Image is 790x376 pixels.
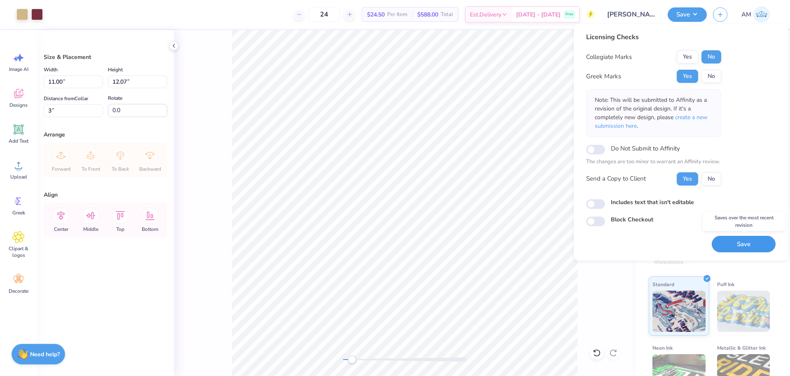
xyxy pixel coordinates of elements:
button: Save [668,7,707,22]
label: Height [108,65,123,75]
span: Upload [10,174,27,180]
span: Top [116,226,124,233]
span: Est. Delivery [470,10,501,19]
label: Includes text that isn't editable [611,198,694,207]
span: Middle [83,226,98,233]
label: Distance from Collar [44,94,88,103]
button: Yes [677,50,698,63]
button: Save [712,236,776,253]
span: Metallic & Glitter Ink [717,343,766,352]
img: Arvi Mikhail Parcero [753,6,770,23]
button: Yes [677,172,698,186]
span: Decorate [9,288,28,294]
span: [DATE] - [DATE] [516,10,561,19]
div: Align [44,190,167,199]
div: Greek Marks [586,72,621,81]
span: Neon Ink [652,343,673,352]
span: AM [741,10,751,19]
span: Bottom [142,226,158,233]
span: Add Text [9,138,28,144]
button: No [701,50,721,63]
p: Note: This will be submitted to Affinity as a revision of the original design. If it's a complete... [595,96,713,130]
span: $24.50 [367,10,385,19]
span: Standard [652,280,674,289]
div: Saves over the most recent revision [703,212,785,231]
label: Do Not Submit to Affinity [611,143,680,154]
div: Arrange [44,130,167,139]
span: Puff Ink [717,280,734,289]
span: Image AI [9,66,28,73]
input: Untitled Design [601,6,661,23]
img: Standard [652,291,706,332]
div: Collegiate Marks [586,52,632,62]
div: Accessibility label [348,355,356,364]
label: Rotate [108,93,122,103]
span: Greek [12,209,25,216]
button: Yes [677,70,698,83]
span: Clipart & logos [5,245,32,258]
label: Block Checkout [611,215,653,224]
span: Free [566,12,573,17]
span: Per Item [387,10,407,19]
strong: Need help? [30,350,60,358]
div: Licensing Checks [586,32,721,42]
div: Rhinestones [649,256,689,269]
button: No [701,172,721,186]
span: $588.00 [417,10,438,19]
p: The changes are too minor to warrant an Affinity review. [586,158,721,166]
input: – – [308,7,340,22]
a: AM [738,6,774,23]
div: Send a Copy to Client [586,174,646,183]
label: Width [44,65,58,75]
img: Puff Ink [717,291,770,332]
span: Total [441,10,453,19]
span: Designs [9,102,28,108]
div: Size & Placement [44,53,167,61]
span: Center [54,226,68,233]
button: No [701,70,721,83]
